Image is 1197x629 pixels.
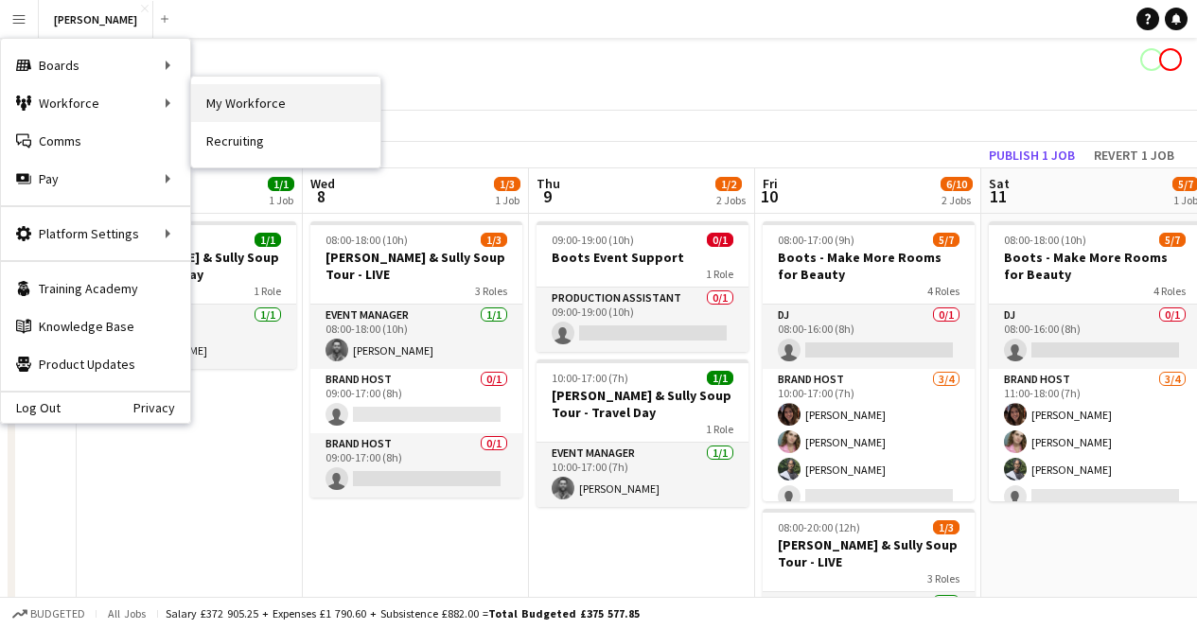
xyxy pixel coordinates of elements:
[941,177,973,191] span: 6/10
[537,249,748,266] h3: Boots Event Support
[255,233,281,247] span: 1/1
[942,193,972,207] div: 2 Jobs
[1159,233,1186,247] span: 5/7
[269,193,293,207] div: 1 Job
[1,160,190,198] div: Pay
[706,267,733,281] span: 1 Role
[133,400,190,415] a: Privacy
[1,270,190,307] a: Training Academy
[1,122,190,160] a: Comms
[481,233,507,247] span: 1/3
[1,400,61,415] a: Log Out
[715,177,742,191] span: 1/2
[166,606,640,620] div: Salary £372 905.25 + Expenses £1 790.60 + Subsistence £882.00 =
[310,433,522,498] app-card-role: Brand Host0/109:00-17:00 (8h)
[310,249,522,283] h3: [PERSON_NAME] & Sully Soup Tour - LIVE
[763,536,975,570] h3: [PERSON_NAME] & Sully Soup Tour - LIVE
[1153,284,1186,298] span: 4 Roles
[1,215,190,253] div: Platform Settings
[494,177,520,191] span: 1/3
[1004,233,1086,247] span: 08:00-18:00 (10h)
[763,249,975,283] h3: Boots - Make More Rooms for Beauty
[1,46,190,84] div: Boards
[763,305,975,369] app-card-role: DJ0/108:00-16:00 (8h)
[778,520,860,534] span: 08:00-20:00 (12h)
[1,84,190,122] div: Workforce
[534,185,560,207] span: 9
[763,221,975,501] app-job-card: 08:00-17:00 (9h)5/7Boots - Make More Rooms for Beauty4 RolesDJ0/108:00-16:00 (8h) Brand Host3/410...
[191,122,380,160] a: Recruiting
[989,175,1010,192] span: Sat
[1,345,190,383] a: Product Updates
[707,233,733,247] span: 0/1
[763,175,778,192] span: Fri
[475,284,507,298] span: 3 Roles
[933,520,959,534] span: 1/3
[760,185,778,207] span: 10
[104,606,150,620] span: All jobs
[716,193,746,207] div: 2 Jobs
[537,359,748,507] app-job-card: 10:00-17:00 (7h)1/1[PERSON_NAME] & Sully Soup Tour - Travel Day1 RoleEvent Manager1/110:00-17:00 ...
[1086,143,1182,167] button: Revert 1 job
[495,193,519,207] div: 1 Job
[707,371,733,385] span: 1/1
[30,607,85,620] span: Budgeted
[1,307,190,345] a: Knowledge Base
[254,284,281,298] span: 1 Role
[927,284,959,298] span: 4 Roles
[981,143,1083,167] button: Publish 1 job
[488,606,640,620] span: Total Budgeted £375 577.85
[191,84,380,122] a: My Workforce
[537,443,748,507] app-card-role: Event Manager1/110:00-17:00 (7h)[PERSON_NAME]
[268,177,294,191] span: 1/1
[763,369,975,515] app-card-role: Brand Host3/410:00-17:00 (7h)[PERSON_NAME][PERSON_NAME][PERSON_NAME]
[927,571,959,585] span: 3 Roles
[778,233,854,247] span: 08:00-17:00 (9h)
[552,233,634,247] span: 09:00-19:00 (10h)
[310,369,522,433] app-card-role: Brand Host0/109:00-17:00 (8h)
[986,185,1010,207] span: 11
[326,233,408,247] span: 08:00-18:00 (10h)
[933,233,959,247] span: 5/7
[552,371,628,385] span: 10:00-17:00 (7h)
[310,305,522,369] app-card-role: Event Manager1/108:00-18:00 (10h)[PERSON_NAME]
[9,603,88,624] button: Budgeted
[310,175,335,192] span: Wed
[39,1,153,38] button: [PERSON_NAME]
[537,175,560,192] span: Thu
[310,221,522,498] app-job-card: 08:00-18:00 (10h)1/3[PERSON_NAME] & Sully Soup Tour - LIVE3 RolesEvent Manager1/108:00-18:00 (10h...
[537,288,748,352] app-card-role: Production Assistant0/109:00-19:00 (10h)
[706,422,733,436] span: 1 Role
[537,387,748,421] h3: [PERSON_NAME] & Sully Soup Tour - Travel Day
[1140,48,1163,71] app-user-avatar: Owen Phillips
[1159,48,1182,71] app-user-avatar: Owen Phillips
[537,221,748,352] app-job-card: 09:00-19:00 (10h)0/1Boots Event Support1 RoleProduction Assistant0/109:00-19:00 (10h)
[308,185,335,207] span: 8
